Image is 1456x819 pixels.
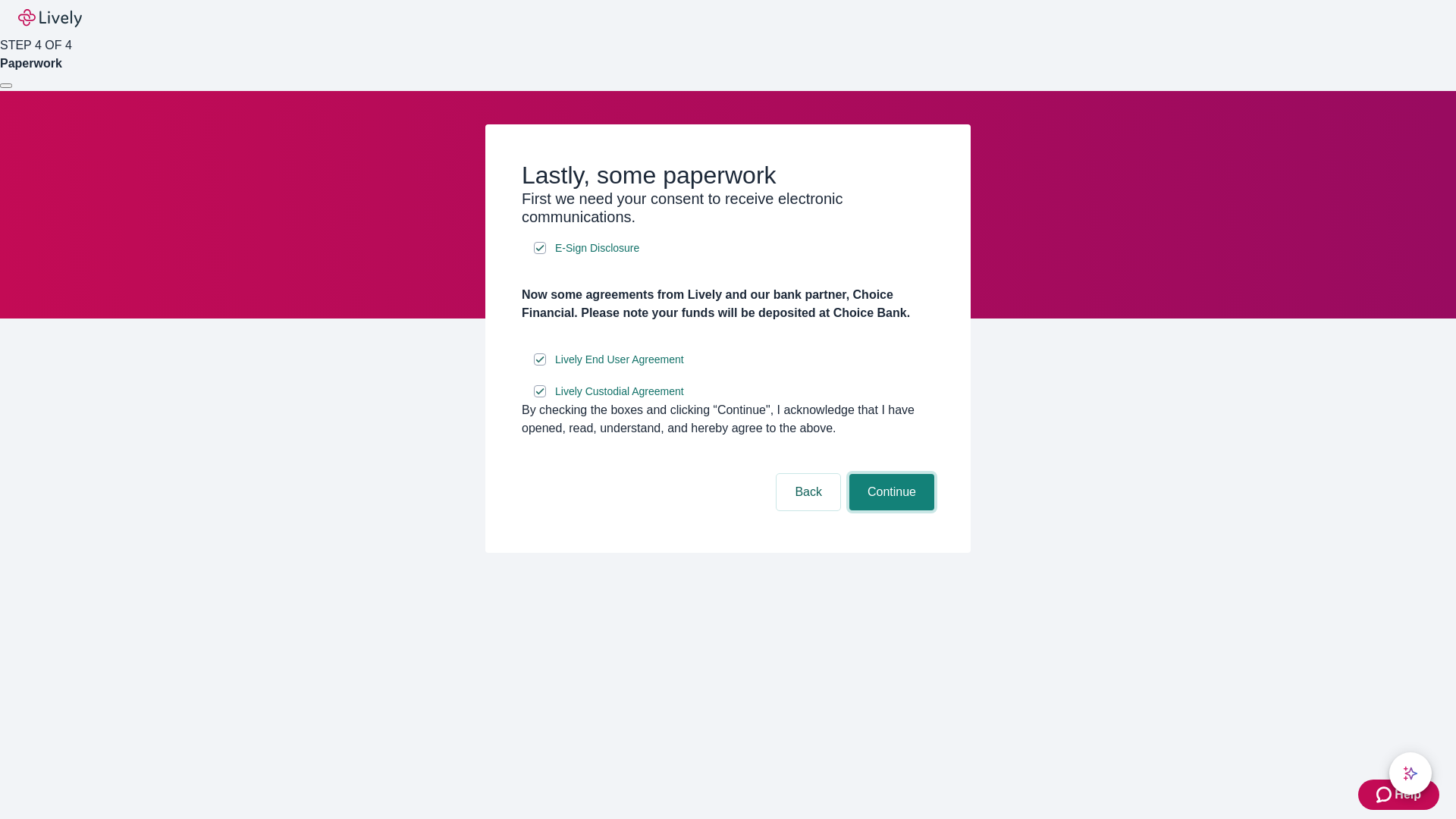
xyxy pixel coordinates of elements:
[522,190,934,226] h3: First we need your consent to receive electronic communications.
[555,240,639,256] span: E-Sign Disclosure
[522,286,934,322] h4: Now some agreements from Lively and our bank partner, Choice Financial. Please note your funds wi...
[555,384,684,400] span: Lively Custodial Agreement
[18,9,82,27] img: Lively
[1376,786,1395,804] svg: Zendesk support icon
[552,350,687,369] a: e-sign disclosure document
[522,401,934,438] div: By checking the boxes and clicking “Continue", I acknowledge that I have opened, read, understand...
[777,474,840,510] button: Back
[1358,780,1439,810] button: Zendesk support iconHelp
[849,474,934,510] button: Continue
[552,382,687,401] a: e-sign disclosure document
[552,239,642,258] a: e-sign disclosure document
[1395,786,1421,804] span: Help
[555,352,684,368] span: Lively End User Agreement
[522,161,934,190] h2: Lastly, some paperwork
[1389,752,1432,795] button: chat
[1403,766,1418,781] svg: Lively AI Assistant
